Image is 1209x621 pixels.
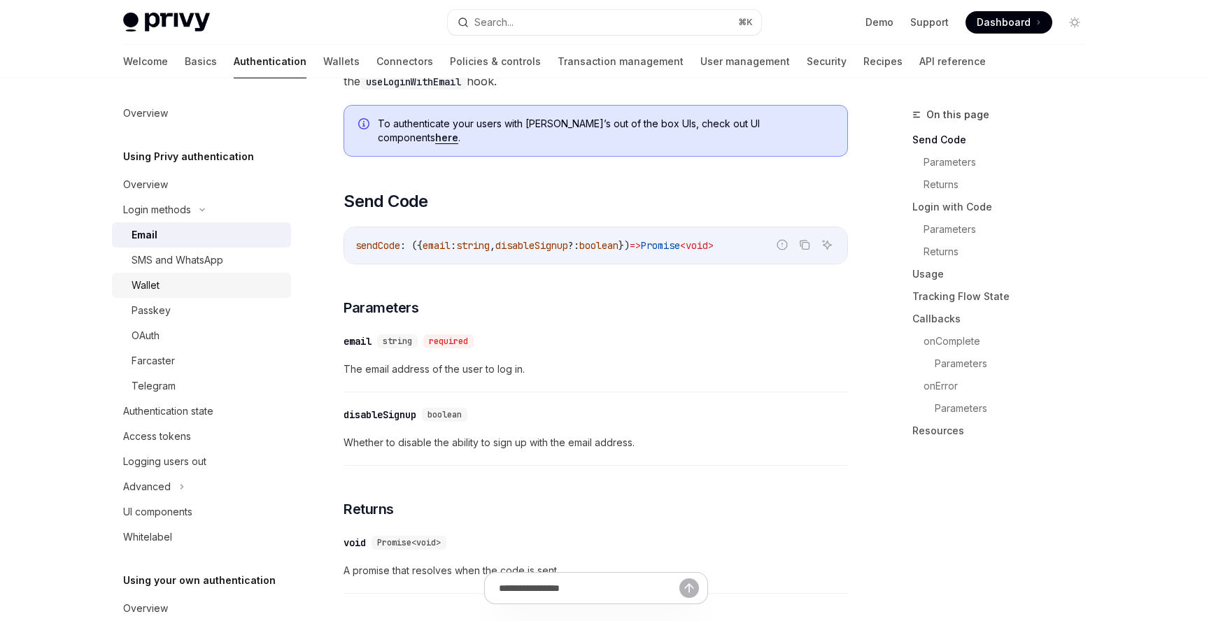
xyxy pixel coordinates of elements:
a: Wallet [112,273,291,298]
a: Transaction management [558,45,684,78]
span: ⌘ K [738,17,753,28]
span: Parameters [344,298,418,317]
a: Demo [865,15,893,29]
button: Toggle dark mode [1063,11,1086,34]
a: Parameters [935,352,1097,375]
button: Send message [679,578,699,598]
a: Access tokens [112,424,291,449]
h5: Using your own authentication [123,572,276,589]
a: Security [807,45,847,78]
button: Search...⌘K [448,10,761,35]
button: Report incorrect code [773,236,791,254]
a: Policies & controls [450,45,541,78]
a: Overview [112,101,291,126]
a: Authentication state [112,399,291,424]
a: Parameters [924,151,1097,173]
a: Overview [112,172,291,197]
div: Access tokens [123,428,191,445]
span: : [451,239,456,252]
span: Dashboard [977,15,1031,29]
a: Resources [912,420,1097,442]
span: Returns [344,499,394,519]
span: Whether to disable the ability to sign up with the email address. [344,434,848,451]
div: Whitelabel [123,529,172,545]
button: Ask AI [818,236,836,254]
a: Email [112,222,291,248]
a: Returns [924,241,1097,263]
a: SMS and WhatsApp [112,248,291,273]
a: Login with Code [912,196,1097,218]
span: To authenticate your users with [PERSON_NAME]’s out of the box UIs, check out UI components . [378,117,833,145]
div: Farcaster [132,352,175,369]
a: Returns [924,173,1097,196]
div: Email [132,227,157,243]
div: Authentication state [123,403,213,420]
span: < [680,239,686,252]
div: Overview [123,600,168,617]
svg: Info [358,118,372,132]
a: Recipes [863,45,903,78]
div: Advanced [123,478,171,495]
a: Passkey [112,298,291,323]
img: light logo [123,13,210,32]
div: Overview [123,105,168,122]
a: Wallets [323,45,360,78]
a: Telegram [112,373,291,399]
div: disableSignup [344,408,416,422]
a: Welcome [123,45,168,78]
span: On this page [926,106,989,123]
span: }) [618,239,630,252]
div: Telegram [132,378,176,394]
a: UI components [112,499,291,524]
span: string [383,336,412,347]
button: Copy the contents from the code block [796,236,814,254]
div: Login methods [123,201,191,218]
span: void [686,239,708,252]
a: here [435,131,458,144]
div: Passkey [132,302,171,319]
a: Parameters [935,397,1097,420]
span: Promise<void> [377,537,441,548]
div: SMS and WhatsApp [132,252,223,269]
a: Basics [185,45,217,78]
h5: Using Privy authentication [123,148,254,165]
span: : ({ [400,239,423,252]
a: Callbacks [912,308,1097,330]
a: Farcaster [112,348,291,373]
a: User management [700,45,790,78]
a: onError [924,375,1097,397]
a: Send Code [912,129,1097,151]
span: email [423,239,451,252]
a: Whitelabel [112,524,291,550]
a: Parameters [924,218,1097,241]
a: Authentication [234,45,306,78]
span: sendCode [355,239,400,252]
a: Dashboard [966,11,1052,34]
span: The email address of the user to log in. [344,361,848,378]
div: Overview [123,176,168,193]
span: boolean [427,409,462,420]
a: Usage [912,263,1097,285]
div: OAuth [132,327,160,344]
span: > [708,239,714,252]
div: Wallet [132,277,160,294]
div: UI components [123,504,192,520]
div: void [344,536,366,550]
a: Logging users out [112,449,291,474]
span: A promise that resolves when the code is sent. [344,562,848,579]
div: Search... [474,14,514,31]
div: email [344,334,372,348]
span: Send Code [344,190,428,213]
span: => [630,239,641,252]
span: disableSignup [495,239,568,252]
span: ?: [568,239,579,252]
a: Overview [112,596,291,621]
a: Connectors [376,45,433,78]
div: Logging users out [123,453,206,470]
code: useLoginWithEmail [360,74,467,90]
a: onComplete [924,330,1097,352]
span: , [490,239,495,252]
div: required [423,334,474,348]
a: Support [910,15,949,29]
a: OAuth [112,323,291,348]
